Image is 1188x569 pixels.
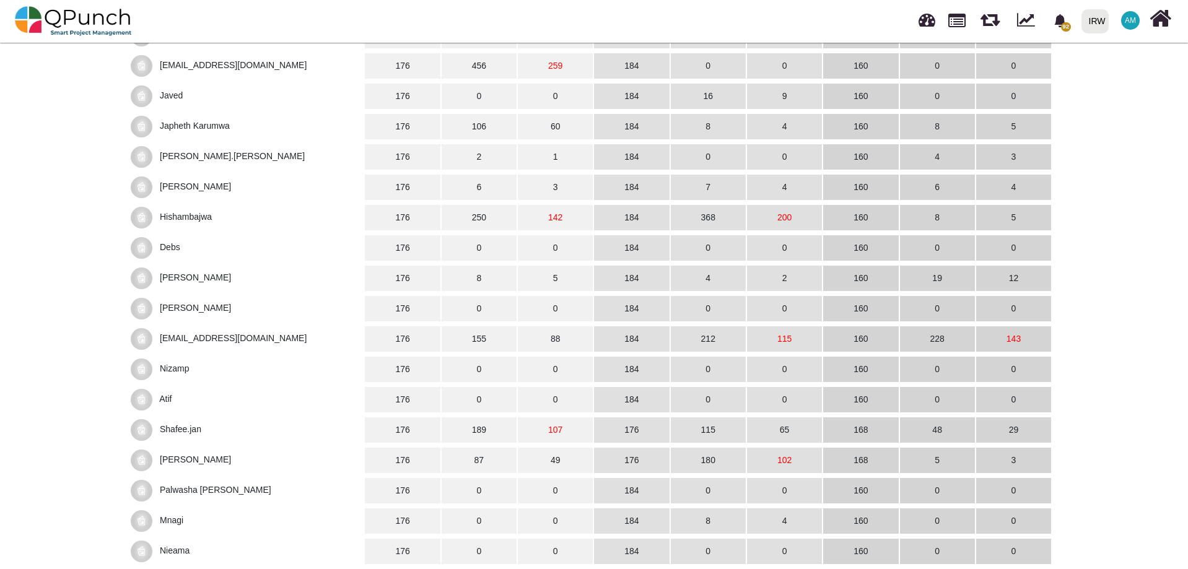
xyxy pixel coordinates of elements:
td: 87 [442,448,517,473]
td: 0 [900,84,975,109]
span: Adil.shahzad [160,151,305,161]
span: Hishambajwa [160,212,212,222]
span: Rubina Khan [160,181,231,191]
span: Javed [160,90,183,100]
td: 0 [747,387,822,412]
i: Home [1150,7,1171,30]
td: 107 [518,417,593,443]
td: 160 [823,84,898,109]
td: 184 [594,144,669,170]
td: 0 [900,387,975,412]
td: 160 [823,387,898,412]
span: Nieama [160,545,190,555]
td: 3 [518,175,593,200]
td: 160 [823,144,898,170]
td: 184 [594,508,669,534]
a: AM [1114,1,1147,40]
span: Releases [981,6,1000,27]
td: 176 [365,205,440,230]
td: 0 [671,539,746,564]
td: 0 [518,478,593,503]
td: 6 [442,175,517,200]
td: 160 [823,53,898,79]
td: 0 [442,84,517,109]
td: 0 [747,357,822,382]
td: 180 [671,448,746,473]
td: 142 [518,205,593,230]
td: 102 [747,448,822,473]
td: 160 [823,326,898,352]
td: 0 [900,235,975,261]
td: 228 [900,326,975,352]
td: 0 [976,387,1051,412]
span: Debs [160,242,180,252]
span: Palwasha Tutakhail Omar [160,485,271,495]
td: 4 [747,114,822,139]
td: 0 [900,539,975,564]
img: noimage.061eb95.jpg [131,541,152,562]
td: 184 [594,326,669,352]
img: noimage.061eb95.jpg [131,237,152,259]
td: 8 [442,266,517,291]
span: Nizamp [160,363,189,373]
span: Projects [948,8,966,27]
span: Shafee.jan [160,424,201,434]
td: 160 [823,539,898,564]
span: Atif [159,394,172,404]
td: 0 [518,235,593,261]
td: 160 [823,508,898,534]
td: 5 [900,448,975,473]
img: noimage.061eb95.jpg [131,298,152,319]
td: 0 [442,357,517,382]
td: 0 [976,235,1051,261]
td: 19 [900,266,975,291]
td: 176 [365,326,440,352]
td: 184 [594,357,669,382]
td: 184 [594,387,669,412]
td: 0 [518,539,593,564]
td: 8 [671,114,746,139]
td: 184 [594,205,669,230]
td: 0 [442,508,517,534]
td: 4 [747,175,822,200]
td: 6 [900,175,975,200]
td: 160 [823,175,898,200]
img: noimage.061eb95.jpg [131,267,152,289]
td: 4 [671,266,746,291]
td: 168 [823,417,898,443]
span: 92 [1061,22,1071,32]
span: Mnagi [160,515,183,525]
td: 176 [365,175,440,200]
td: 0 [747,296,822,321]
td: 3 [976,144,1051,170]
td: 0 [976,508,1051,534]
td: 200 [747,205,822,230]
img: noimage.061eb95.jpg [131,358,152,380]
td: 176 [365,84,440,109]
td: 0 [442,478,517,503]
td: 184 [594,266,669,291]
td: 0 [518,296,593,321]
div: Notification [1049,9,1071,32]
td: 176 [365,235,440,261]
img: noimage.061eb95.jpg [131,328,152,350]
td: 0 [671,478,746,503]
td: 1 [518,144,593,170]
td: 184 [594,296,669,321]
td: 12 [976,266,1051,291]
td: 0 [747,144,822,170]
td: 189 [442,417,517,443]
span: Mahmood Ashraf [160,454,231,464]
img: noimage.061eb95.jpg [131,450,152,471]
td: 176 [365,53,440,79]
td: 8 [900,205,975,230]
td: 250 [442,205,517,230]
td: 155 [442,326,517,352]
td: 5 [976,114,1051,139]
td: 4 [747,508,822,534]
td: 49 [518,448,593,473]
span: Hani Hammam [160,303,231,313]
td: 0 [747,235,822,261]
img: noimage.061eb95.jpg [131,85,152,107]
td: 0 [900,357,975,382]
